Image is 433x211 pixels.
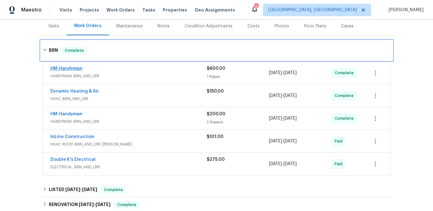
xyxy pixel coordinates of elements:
div: BRN Complete [41,41,393,60]
span: Complete [115,202,139,208]
span: [DATE] [65,187,80,192]
div: Floor Plans [304,23,326,29]
div: 3 [254,4,258,10]
span: $200.00 [207,112,225,116]
span: [DATE] [284,139,297,143]
span: $150.00 [207,89,224,94]
span: [DATE] [284,94,297,98]
span: [DATE] [269,116,282,121]
span: - [269,138,297,144]
span: HANDYMAN, BRN_AND_LRR [50,73,207,79]
span: - [269,70,297,76]
span: $101.00 [207,135,224,139]
span: [GEOGRAPHIC_DATA], [GEOGRAPHIC_DATA] [268,7,357,13]
a: InLine Construction [50,135,94,139]
span: [DATE] [284,162,297,166]
span: $275.00 [207,157,225,162]
span: [DATE] [82,187,97,192]
a: Double K's Electrical [50,157,96,162]
span: - [269,115,297,122]
span: Maestro [21,7,42,13]
div: 2 Repairs [207,119,269,125]
span: Properties [163,7,187,13]
a: HM-Handyman [50,66,82,71]
div: Costs [247,23,260,29]
span: ELECTRICAL, BRN_AND_LRR [50,164,207,170]
div: LISTED [DATE]-[DATE]Complete [41,182,393,197]
div: Work Orders [74,23,101,29]
span: Projects [80,7,99,13]
span: [DATE] [269,162,282,166]
span: - [79,202,111,207]
div: Maintenance [116,23,143,29]
span: [PERSON_NAME] [386,7,424,13]
span: - [65,187,97,192]
span: Tasks [142,8,155,12]
span: Work Orders [106,7,135,13]
span: Complete [335,115,356,122]
span: - [269,93,297,99]
div: 1 Repair [207,74,269,80]
a: HM-Handyman [50,112,82,116]
h6: BRN [49,47,58,54]
div: Notes [158,23,170,29]
span: HVAC, BRN_AND_LRR [50,96,207,102]
span: - [269,161,297,167]
h6: RENOVATION [49,201,111,209]
span: Complete [62,47,86,54]
span: Paid [335,138,345,144]
span: [DATE] [284,71,297,75]
span: [DATE] [269,71,282,75]
div: Cases [341,23,354,29]
span: HANDYMAN, BRN_AND_LRR [50,118,207,125]
span: Paid [335,161,345,167]
span: Visits [59,7,72,13]
span: [DATE] [96,202,111,207]
span: Geo Assignments [195,7,235,13]
span: HVAC, ROOF, BRN_AND_LRR, [PERSON_NAME] [50,141,207,147]
span: [DATE] [79,202,94,207]
span: Complete [335,70,356,76]
span: [DATE] [269,139,282,143]
a: Dynamic Heating & Air [50,89,99,94]
span: Complete [335,93,356,99]
span: Complete [101,187,125,193]
div: Photos [275,23,289,29]
div: Condition Adjustments [185,23,233,29]
div: Visits [48,23,59,29]
span: $600.00 [207,66,225,71]
span: [DATE] [269,94,282,98]
span: [DATE] [284,116,297,121]
h6: LISTED [49,186,97,194]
